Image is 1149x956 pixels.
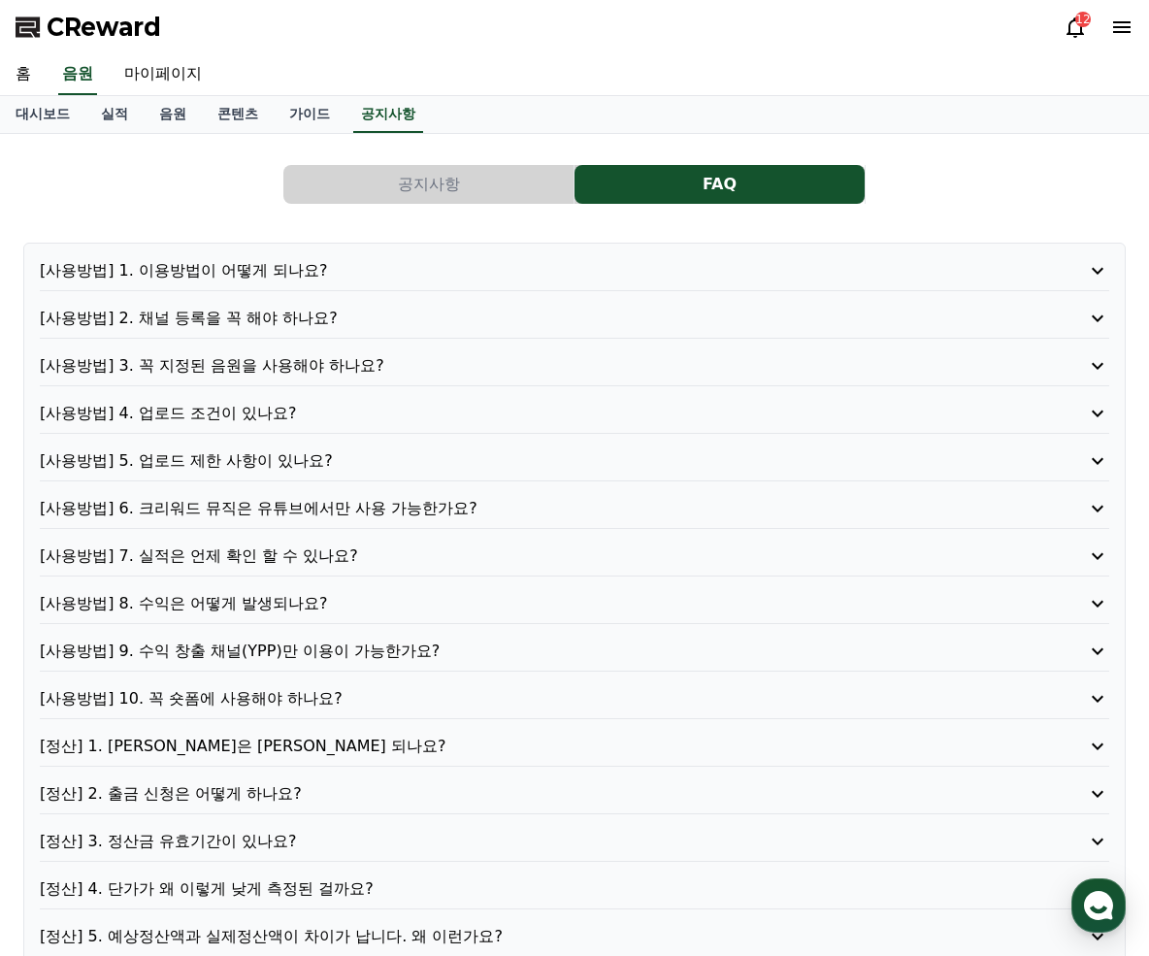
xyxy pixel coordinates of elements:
[47,12,161,43] span: CReward
[128,615,250,664] a: 대화
[40,402,1109,425] button: [사용방법] 4. 업로드 조건이 있나요?
[353,96,423,133] a: 공지사항
[250,615,373,664] a: 설정
[40,307,1109,330] button: [사용방법] 2. 채널 등록을 꼭 해야 하나요?
[40,735,1024,758] p: [정산] 1. [PERSON_NAME]은 [PERSON_NAME] 되나요?
[1064,16,1087,39] a: 12
[109,54,217,95] a: 마이페이지
[40,449,1024,473] p: [사용방법] 5. 업로드 제한 사항이 있나요?
[58,54,97,95] a: 음원
[40,259,1024,282] p: [사용방법] 1. 이용방법이 어떻게 되나요?
[144,96,202,133] a: 음원
[574,165,865,204] button: FAQ
[40,497,1109,520] button: [사용방법] 6. 크리워드 뮤직은 유튜브에서만 사용 가능한가요?
[40,544,1109,568] button: [사용방법] 7. 실적은 언제 확인 할 수 있나요?
[40,354,1109,378] button: [사용방법] 3. 꼭 지정된 음원을 사용해야 하나요?
[300,644,323,660] span: 설정
[40,449,1109,473] button: [사용방법] 5. 업로드 제한 사항이 있나요?
[6,615,128,664] a: 홈
[40,735,1109,758] button: [정산] 1. [PERSON_NAME]은 [PERSON_NAME] 되나요?
[40,640,1109,663] button: [사용방법] 9. 수익 창출 채널(YPP)만 이용이 가능한가요?
[40,592,1109,615] button: [사용방법] 8. 수익은 어떻게 발생되나요?
[574,165,866,204] a: FAQ
[1075,12,1091,27] div: 12
[40,640,1024,663] p: [사용방법] 9. 수익 창출 채널(YPP)만 이용이 가능한가요?
[40,402,1024,425] p: [사용방법] 4. 업로드 조건이 있나요?
[40,782,1024,806] p: [정산] 2. 출금 신청은 어떻게 하나요?
[274,96,345,133] a: 가이드
[40,687,1109,710] button: [사용방법] 10. 꼭 숏폼에 사용해야 하나요?
[40,830,1109,853] button: [정산] 3. 정산금 유효기간이 있나요?
[16,12,161,43] a: CReward
[85,96,144,133] a: 실적
[40,782,1109,806] button: [정산] 2. 출금 신청은 어떻게 하나요?
[40,592,1024,615] p: [사용방법] 8. 수익은 어떻게 발생되나요?
[40,877,1024,901] p: [정산] 4. 단가가 왜 이렇게 낮게 측정된 걸까요?
[40,259,1109,282] button: [사용방법] 1. 이용방법이 어떻게 되나요?
[40,307,1024,330] p: [사용방법] 2. 채널 등록을 꼭 해야 하나요?
[283,165,574,204] button: 공지사항
[40,687,1024,710] p: [사용방법] 10. 꼭 숏폼에 사용해야 하나요?
[40,925,1109,948] button: [정산] 5. 예상정산액과 실제정산액이 차이가 납니다. 왜 이런가요?
[202,96,274,133] a: 콘텐츠
[40,354,1024,378] p: [사용방법] 3. 꼭 지정된 음원을 사용해야 하나요?
[40,830,1024,853] p: [정산] 3. 정산금 유효기간이 있나요?
[40,925,1024,948] p: [정산] 5. 예상정산액과 실제정산액이 차이가 납니다. 왜 이런가요?
[40,497,1024,520] p: [사용방법] 6. 크리워드 뮤직은 유튜브에서만 사용 가능한가요?
[178,645,201,661] span: 대화
[40,877,1109,901] button: [정산] 4. 단가가 왜 이렇게 낮게 측정된 걸까요?
[61,644,73,660] span: 홈
[40,544,1024,568] p: [사용방법] 7. 실적은 언제 확인 할 수 있나요?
